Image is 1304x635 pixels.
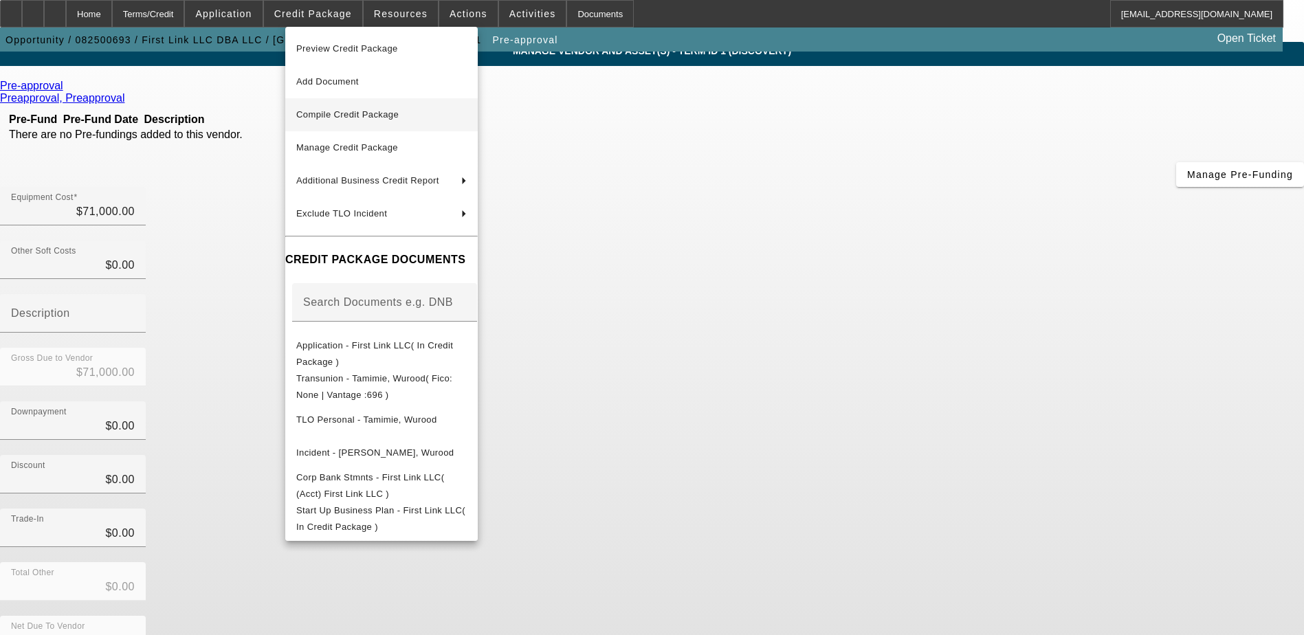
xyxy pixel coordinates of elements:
[285,370,478,403] button: Transunion - Tamimie, Wurood( Fico: None | Vantage :696 )
[296,76,359,87] span: Add Document
[296,373,452,400] span: Transunion - Tamimie, Wurood( Fico: None | Vantage :696 )
[285,502,478,535] button: Start Up Business Plan - First Link LLC( In Credit Package )
[296,175,439,186] span: Additional Business Credit Report
[296,414,437,425] span: TLO Personal - Tamimie, Wurood
[303,296,453,308] mat-label: Search Documents e.g. DNB
[296,472,444,499] span: Corp Bank Stmnts - First Link LLC( (Acct) First Link LLC )
[296,109,399,120] span: Compile Credit Package
[285,436,478,469] button: Incident - Tamimie, Wurood
[285,337,478,370] button: Application - First Link LLC( In Credit Package )
[296,505,465,532] span: Start Up Business Plan - First Link LLC( In Credit Package )
[296,340,453,367] span: Application - First Link LLC( In Credit Package )
[285,469,478,502] button: Corp Bank Stmnts - First Link LLC( (Acct) First Link LLC )
[296,142,398,153] span: Manage Credit Package
[296,208,387,219] span: Exclude TLO Incident
[285,252,478,268] h4: CREDIT PACKAGE DOCUMENTS
[296,43,398,54] span: Preview Credit Package
[296,447,454,458] span: Incident - [PERSON_NAME], Wurood
[285,403,478,436] button: TLO Personal - Tamimie, Wurood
